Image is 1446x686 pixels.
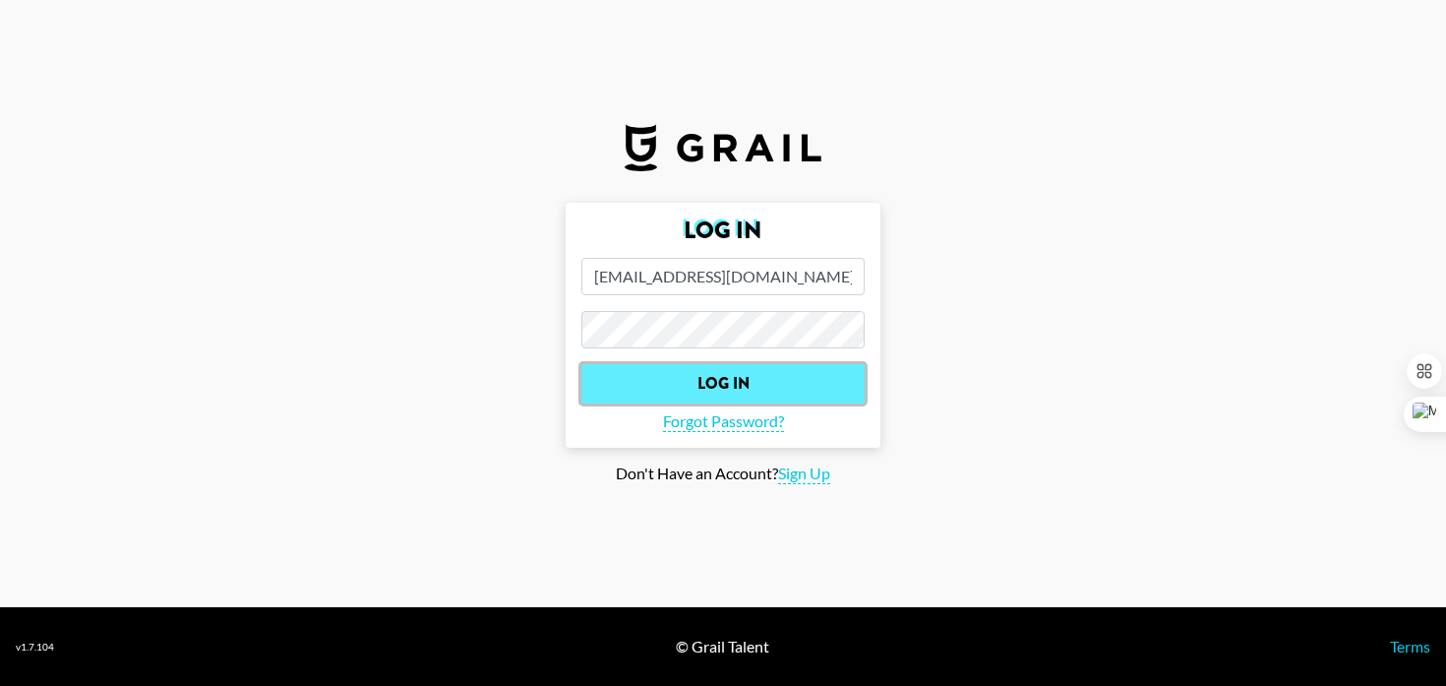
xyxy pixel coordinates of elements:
span: Sign Up [778,464,830,484]
input: Email [581,258,865,295]
div: v 1.7.104 [16,641,54,654]
span: Forgot Password? [663,411,784,432]
div: © Grail Talent [676,637,769,656]
img: Grail Talent Logo [625,124,821,171]
a: Terms [1390,637,1430,655]
div: Don't Have an Account? [16,464,1430,484]
input: Log In [581,364,865,404]
h2: Log In [581,218,865,242]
